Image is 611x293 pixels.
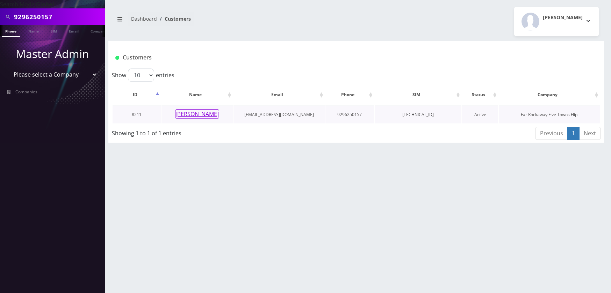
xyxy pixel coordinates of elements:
[157,15,191,22] li: Customers
[462,106,498,123] td: Active
[375,106,461,123] td: [TECHNICAL_ID]
[325,85,374,105] th: Phone: activate to sort column ascending
[15,89,37,95] span: Companies
[47,25,60,36] a: SIM
[233,106,325,123] td: [EMAIL_ADDRESS][DOMAIN_NAME]
[112,69,174,82] label: Show entries
[115,54,515,61] h1: Customers
[128,69,154,82] select: Showentries
[375,85,461,105] th: SIM: activate to sort column ascending
[14,10,103,23] input: Search All Companies
[579,127,601,140] a: Next
[543,15,583,21] h2: [PERSON_NAME]
[113,106,161,123] td: 8211
[65,25,82,36] a: Email
[175,109,219,119] button: [PERSON_NAME]
[114,12,351,31] nav: breadcrumb
[499,106,600,123] td: Far Rockaway Five Towns Flip
[2,25,20,37] a: Phone
[36,0,54,8] strong: Global
[113,85,161,105] th: ID: activate to sort column descending
[112,126,310,137] div: Showing 1 to 1 of 1 entries
[87,25,110,36] a: Company
[131,15,157,22] a: Dashboard
[462,85,498,105] th: Status: activate to sort column ascending
[567,127,580,140] a: 1
[233,85,325,105] th: Email: activate to sort column ascending
[25,25,42,36] a: Name
[514,7,599,36] button: [PERSON_NAME]
[161,85,232,105] th: Name: activate to sort column ascending
[325,106,374,123] td: 9296250157
[499,85,600,105] th: Company: activate to sort column ascending
[535,127,568,140] a: Previous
